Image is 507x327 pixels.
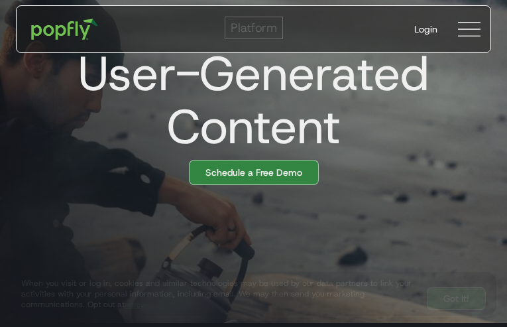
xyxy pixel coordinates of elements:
a: home [22,9,107,49]
h1: User-Generated Content [5,47,491,153]
div: When you visit or log in, cookies and similar technologies may be used by our data partners to li... [21,278,416,310]
a: Login [404,12,448,46]
a: here [125,299,141,310]
div: Login [414,23,437,36]
a: Schedule a Free Demo [189,160,319,185]
a: Got It! [427,287,486,310]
